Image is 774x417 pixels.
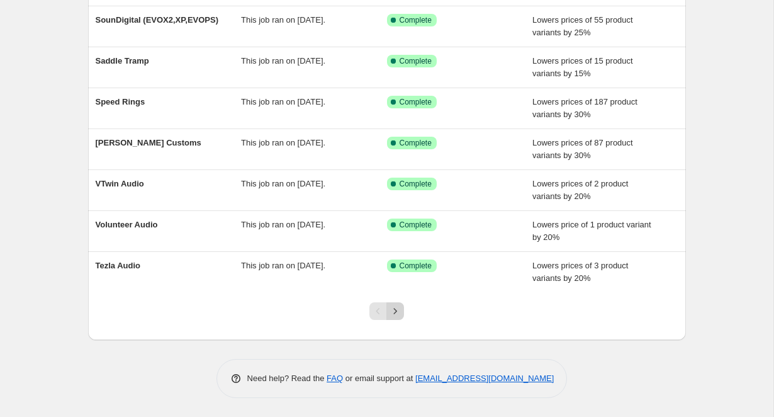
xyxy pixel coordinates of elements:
span: Complete [400,179,432,189]
span: Lowers prices of 3 product variants by 20% [532,261,628,283]
span: Complete [400,261,432,271]
span: Lowers prices of 55 product variants by 25% [532,15,633,37]
span: Lowers prices of 87 product variants by 30% [532,138,633,160]
span: Lowers prices of 15 product variants by 15% [532,56,633,78]
span: Tezla Audio [96,261,141,270]
span: This job ran on [DATE]. [241,179,325,188]
span: Complete [400,56,432,66]
span: Complete [400,138,432,148]
span: Speed Rings [96,97,145,106]
span: Complete [400,220,432,230]
span: This job ran on [DATE]. [241,220,325,229]
nav: Pagination [369,302,404,320]
span: Saddle Tramp [96,56,149,66]
span: Complete [400,97,432,107]
a: [EMAIL_ADDRESS][DOMAIN_NAME] [415,374,554,383]
span: [PERSON_NAME] Customs [96,138,201,147]
a: FAQ [327,374,343,383]
span: or email support at [343,374,415,383]
span: Need help? Read the [247,374,327,383]
span: This job ran on [DATE]. [241,138,325,147]
span: VTwin Audio [96,179,144,188]
span: This job ran on [DATE]. [241,97,325,106]
span: SounDigital (EVOX2,XP,EVOPS) [96,15,219,25]
span: This job ran on [DATE]. [241,15,325,25]
span: This job ran on [DATE]. [241,56,325,66]
span: Lowers prices of 187 product variants by 30% [532,97,637,119]
span: Lowers prices of 2 product variants by 20% [532,179,628,201]
span: This job ran on [DATE]. [241,261,325,270]
span: Complete [400,15,432,25]
span: Volunteer Audio [96,220,158,229]
span: Lowers price of 1 product variant by 20% [532,220,651,242]
button: Next [386,302,404,320]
